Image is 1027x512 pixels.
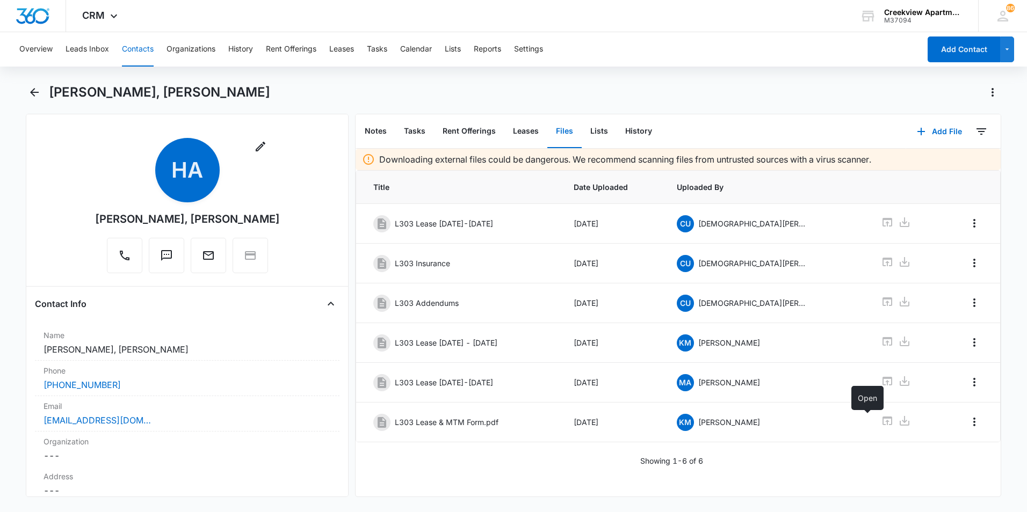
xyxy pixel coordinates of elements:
[677,215,694,232] span: CU
[191,238,226,273] button: Email
[82,10,105,21] span: CRM
[149,254,184,264] a: Text
[677,255,694,272] span: CU
[698,258,806,269] p: [DEMOGRAPHIC_DATA][PERSON_NAME]
[400,32,432,67] button: Calendar
[966,334,983,351] button: Overflow Menu
[167,32,215,67] button: Organizations
[66,32,109,67] button: Leads Inbox
[561,244,663,283] td: [DATE]
[966,215,983,232] button: Overflow Menu
[95,211,280,227] div: [PERSON_NAME], [PERSON_NAME]
[19,32,53,67] button: Overview
[504,115,547,148] button: Leases
[984,84,1001,101] button: Actions
[329,32,354,67] button: Leases
[906,119,973,144] button: Add File
[677,181,855,193] span: Uploaded By
[966,294,983,311] button: Overflow Menu
[395,258,450,269] p: L303 Insurance
[698,337,760,348] p: [PERSON_NAME]
[698,377,760,388] p: [PERSON_NAME]
[322,295,339,312] button: Close
[373,181,548,193] span: Title
[122,32,154,67] button: Contacts
[973,123,990,140] button: Filters
[356,115,395,148] button: Notes
[1006,4,1015,12] div: notifications count
[698,297,806,309] p: [DEMOGRAPHIC_DATA][PERSON_NAME]
[474,32,501,67] button: Reports
[35,466,339,502] div: Address---
[395,416,498,428] p: L303 Lease & MTM Form.pdf
[35,297,86,310] h4: Contact Info
[884,8,963,17] div: account name
[561,323,663,363] td: [DATE]
[640,455,703,466] p: Showing 1-6 of 6
[44,400,331,412] label: Email
[547,115,582,148] button: Files
[35,325,339,361] div: Name[PERSON_NAME], [PERSON_NAME]
[561,204,663,244] td: [DATE]
[698,416,760,428] p: [PERSON_NAME]
[44,449,331,462] dd: ---
[35,396,339,431] div: Email[EMAIL_ADDRESS][DOMAIN_NAME]
[966,413,983,430] button: Overflow Menu
[35,361,339,396] div: Phone[PHONE_NUMBER]
[367,32,387,67] button: Tasks
[395,218,493,229] p: L303 Lease [DATE]-[DATE]
[44,330,331,341] label: Name
[884,17,963,24] div: account id
[107,254,142,264] a: Call
[379,153,871,166] p: Downloading external files could be dangerous. We recommend scanning files from untrusted sources...
[44,484,331,497] dd: ---
[44,343,331,356] dd: [PERSON_NAME], [PERSON_NAME]
[35,431,339,466] div: Organization---
[155,138,220,202] span: HA
[44,436,331,447] label: Organization
[677,374,694,391] span: MA
[445,32,461,67] button: Lists
[561,363,663,403] td: [DATE]
[677,334,694,352] span: KM
[49,84,270,100] h1: [PERSON_NAME], [PERSON_NAME]
[851,386,884,410] div: Open
[966,374,983,391] button: Overflow Menu
[228,32,253,67] button: History
[266,32,316,67] button: Rent Offerings
[514,32,543,67] button: Settings
[26,84,42,101] button: Back
[44,471,331,482] label: Address
[561,403,663,442] td: [DATE]
[149,238,184,273] button: Text
[966,254,983,272] button: Overflow Menu
[44,365,331,376] label: Phone
[582,115,617,148] button: Lists
[677,414,694,431] span: KM
[395,115,434,148] button: Tasks
[44,378,121,391] a: [PHONE_NUMBER]
[1006,4,1015,12] span: 86
[698,218,806,229] p: [DEMOGRAPHIC_DATA][PERSON_NAME]
[928,36,1000,62] button: Add Contact
[395,377,493,388] p: L303 Lease [DATE]-[DATE]
[561,283,663,323] td: [DATE]
[677,295,694,312] span: CU
[395,297,459,309] p: L303 Addendums
[191,254,226,264] a: Email
[434,115,504,148] button: Rent Offerings
[107,238,142,273] button: Call
[574,181,650,193] span: Date Uploaded
[395,337,497,348] p: L303 Lease [DATE] - [DATE]
[617,115,661,148] button: History
[44,414,151,427] a: [EMAIL_ADDRESS][DOMAIN_NAME]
